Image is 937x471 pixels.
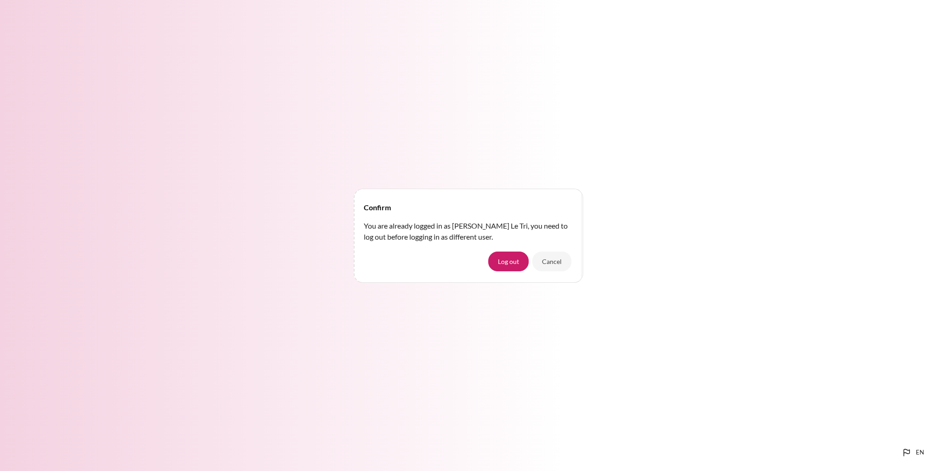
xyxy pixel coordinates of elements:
[488,252,529,271] button: Log out
[532,252,571,271] button: Cancel
[916,448,924,457] span: en
[897,443,928,462] button: Languages
[364,220,573,242] p: You are already logged in as [PERSON_NAME] Le Tri, you need to log out before logging in as diffe...
[364,202,391,213] h4: Confirm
